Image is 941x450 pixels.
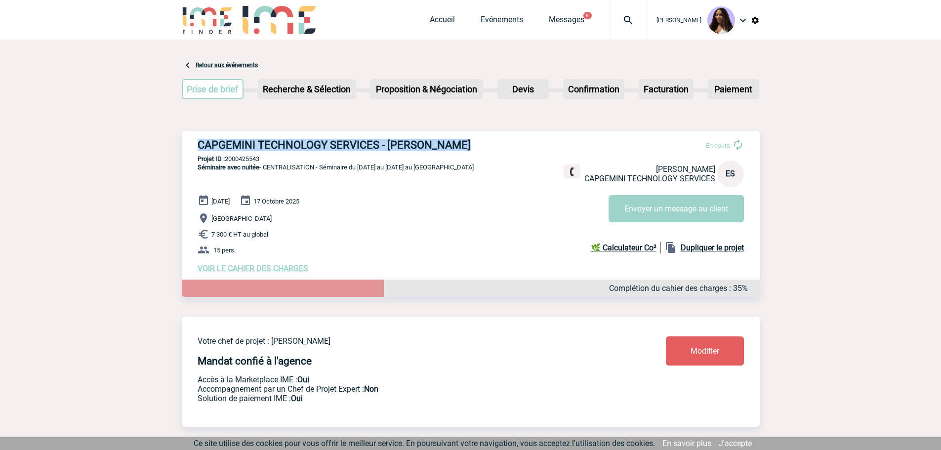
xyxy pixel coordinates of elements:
b: Non [364,384,378,394]
img: file_copy-black-24dp.png [665,242,677,253]
b: Oui [297,375,309,384]
span: 7 300 € HT au global [211,231,268,238]
span: Ce site utilise des cookies pour vous offrir le meilleur service. En poursuivant votre navigation... [194,439,655,448]
span: Modifier [691,346,719,356]
img: 131234-0.jpg [707,6,735,34]
a: VOIR LE CAHIER DES CHARGES [198,264,308,273]
p: Votre chef de projet : [PERSON_NAME] [198,336,608,346]
p: Accès à la Marketplace IME : [198,375,608,384]
button: 6 [583,12,592,19]
span: CAPGEMINI TECHNOLOGY SERVICES [584,174,715,183]
span: ES [726,169,735,178]
span: [GEOGRAPHIC_DATA] [211,215,272,222]
span: Séminaire avec nuitée [198,164,259,171]
h4: Mandat confié à l'agence [198,355,312,367]
a: Retour aux événements [196,62,258,69]
button: Envoyer un message au client [609,195,744,222]
span: [DATE] [211,198,230,205]
span: En cours [706,142,730,149]
p: Paiement [709,80,758,98]
span: 17 Octobre 2025 [253,198,299,205]
p: Prise de brief [183,80,243,98]
b: Projet ID : [198,155,225,163]
span: 15 pers. [213,246,236,254]
p: Prestation payante [198,384,608,394]
p: Proposition & Négociation [371,80,482,98]
img: fixe.png [568,167,576,176]
p: Facturation [640,80,693,98]
img: IME-Finder [182,6,233,34]
a: Accueil [430,15,455,29]
b: Dupliquer le projet [681,243,744,252]
span: [PERSON_NAME] [656,164,715,174]
a: J'accepte [719,439,752,448]
a: En savoir plus [662,439,711,448]
a: Messages [549,15,584,29]
a: 🌿 Calculateur Co² [591,242,661,253]
h3: CAPGEMINI TECHNOLOGY SERVICES - [PERSON_NAME] [198,139,494,151]
span: - CENTRALISATION - Séminaire du [DATE] au [DATE] au [GEOGRAPHIC_DATA] [198,164,474,171]
p: Recherche & Sélection [259,80,355,98]
p: Conformité aux process achat client, Prise en charge de la facturation, Mutualisation de plusieur... [198,394,608,403]
b: 🌿 Calculateur Co² [591,243,656,252]
span: [PERSON_NAME] [656,17,701,24]
b: Oui [291,394,303,403]
p: Confirmation [564,80,623,98]
p: Devis [498,80,548,98]
p: 2000425543 [182,155,760,163]
a: Evénements [481,15,523,29]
